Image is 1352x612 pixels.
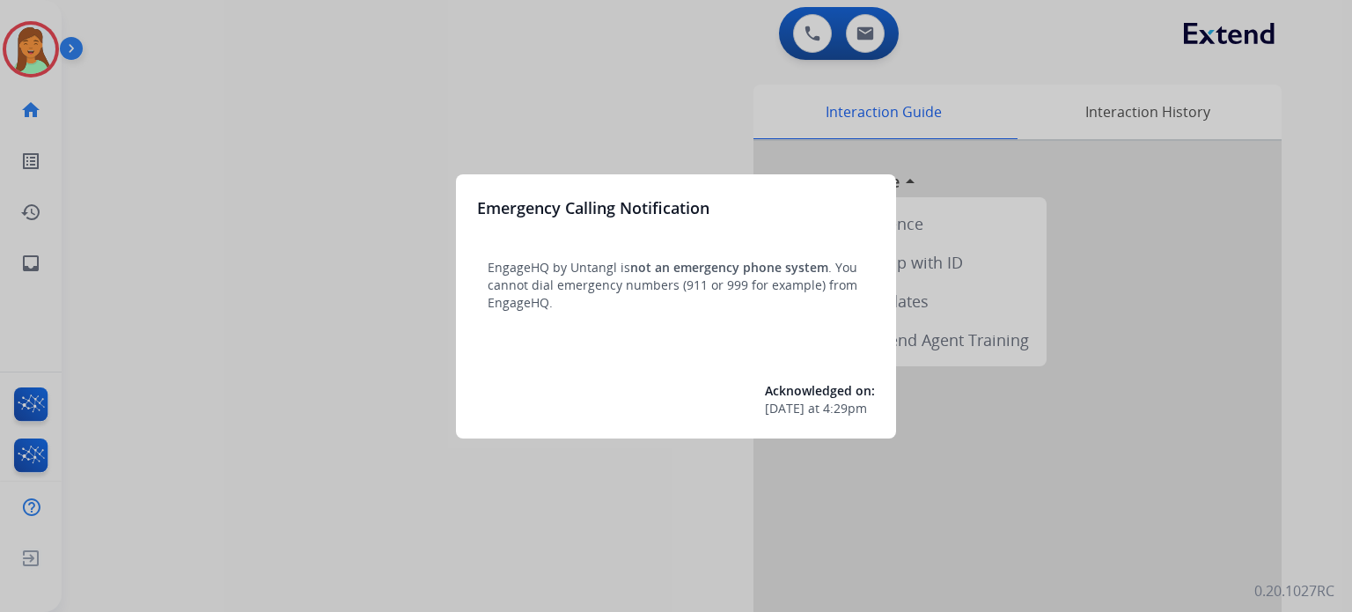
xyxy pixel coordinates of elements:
p: EngageHQ by Untangl is . You cannot dial emergency numbers (911 or 999 for example) from EngageHQ. [488,259,864,312]
span: Acknowledged on: [765,382,875,399]
span: not an emergency phone system [630,259,828,276]
p: 0.20.1027RC [1254,580,1334,601]
span: [DATE] [765,400,805,417]
h3: Emergency Calling Notification [477,195,709,220]
span: 4:29pm [823,400,867,417]
div: at [765,400,875,417]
